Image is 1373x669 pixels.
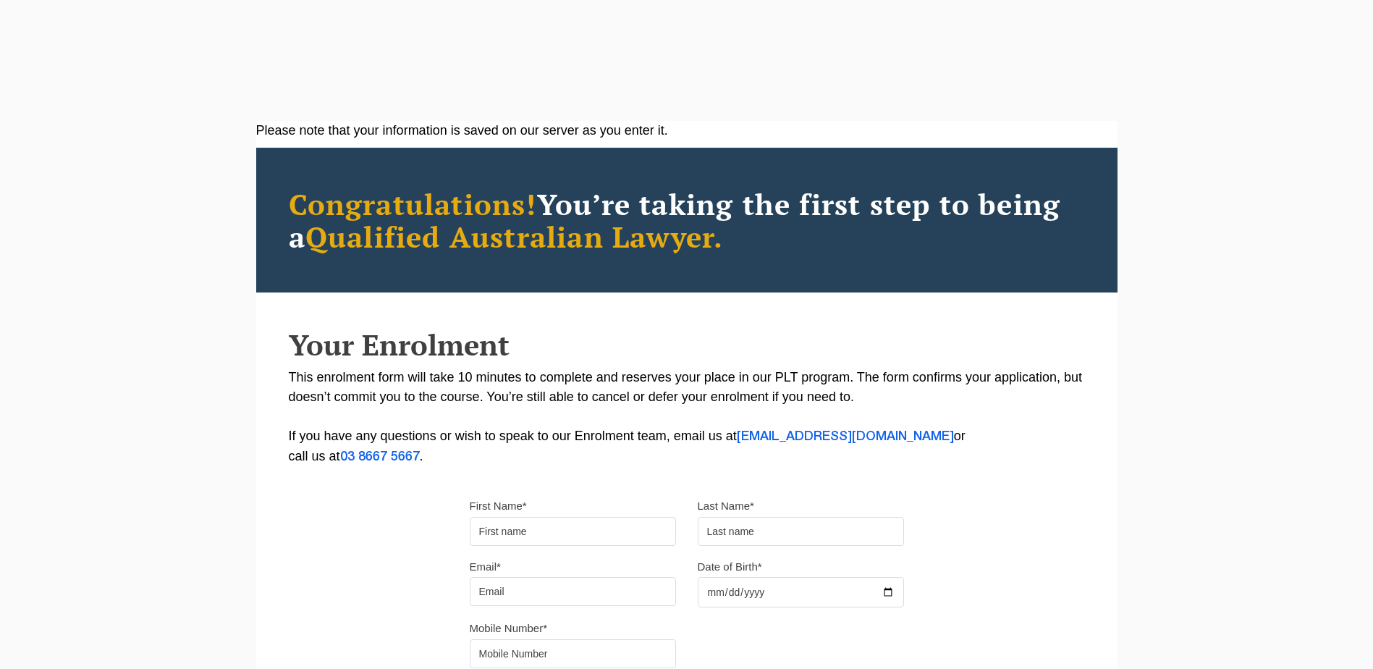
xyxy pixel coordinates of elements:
label: First Name* [470,499,527,513]
a: 03 8667 5667 [340,451,420,463]
h2: You’re taking the first step to being a [289,188,1085,253]
label: Email* [470,560,501,574]
label: Last Name* [698,499,754,513]
span: Congratulations! [289,185,537,223]
label: Mobile Number* [470,621,548,636]
input: Last name [698,517,904,546]
p: This enrolment form will take 10 minutes to complete and reserves your place in our PLT program. ... [289,368,1085,467]
a: [EMAIL_ADDRESS][DOMAIN_NAME] [737,431,954,442]
h2: Your Enrolment [289,329,1085,361]
span: Qualified Australian Lawyer. [305,217,724,256]
input: Mobile Number [470,639,676,668]
input: Email [470,577,676,606]
input: First name [470,517,676,546]
label: Date of Birth* [698,560,762,574]
div: Please note that your information is saved on our server as you enter it. [256,121,1118,140]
